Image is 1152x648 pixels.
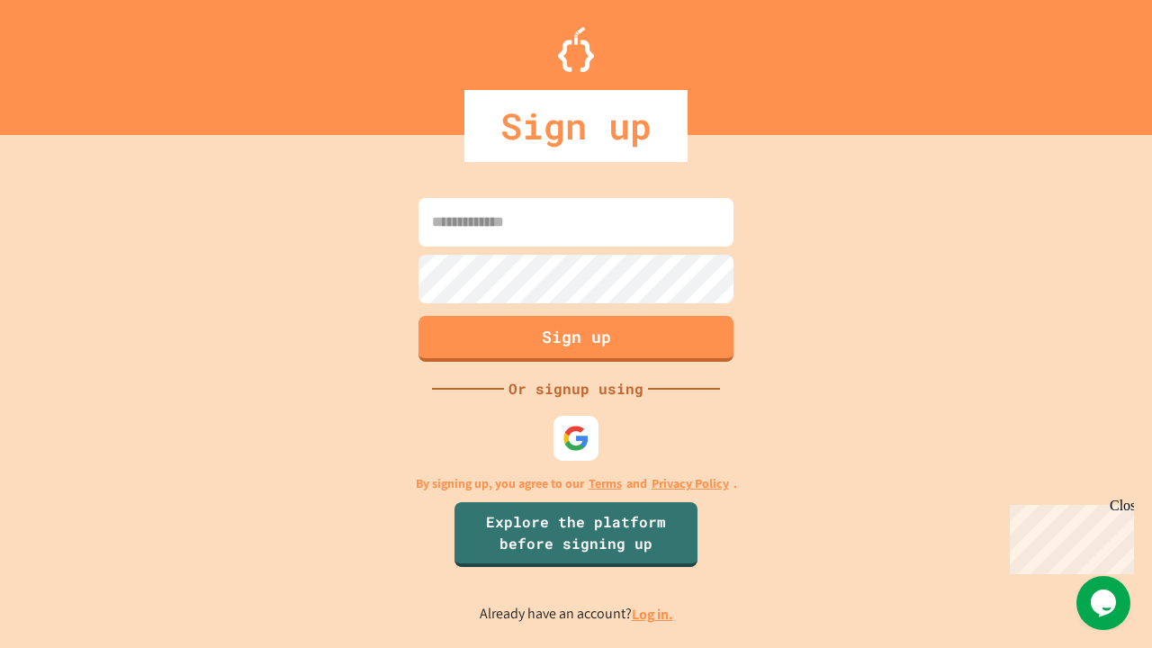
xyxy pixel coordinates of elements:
[1003,498,1134,574] iframe: chat widget
[1076,576,1134,630] iframe: chat widget
[589,474,622,493] a: Terms
[418,316,733,362] button: Sign up
[454,502,697,567] a: Explore the platform before signing up
[464,90,688,162] div: Sign up
[416,474,737,493] p: By signing up, you agree to our and .
[652,474,729,493] a: Privacy Policy
[504,378,648,400] div: Or signup using
[7,7,124,114] div: Chat with us now!Close
[632,605,673,624] a: Log in.
[480,603,673,625] p: Already have an account?
[558,27,594,72] img: Logo.svg
[562,425,589,452] img: google-icon.svg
